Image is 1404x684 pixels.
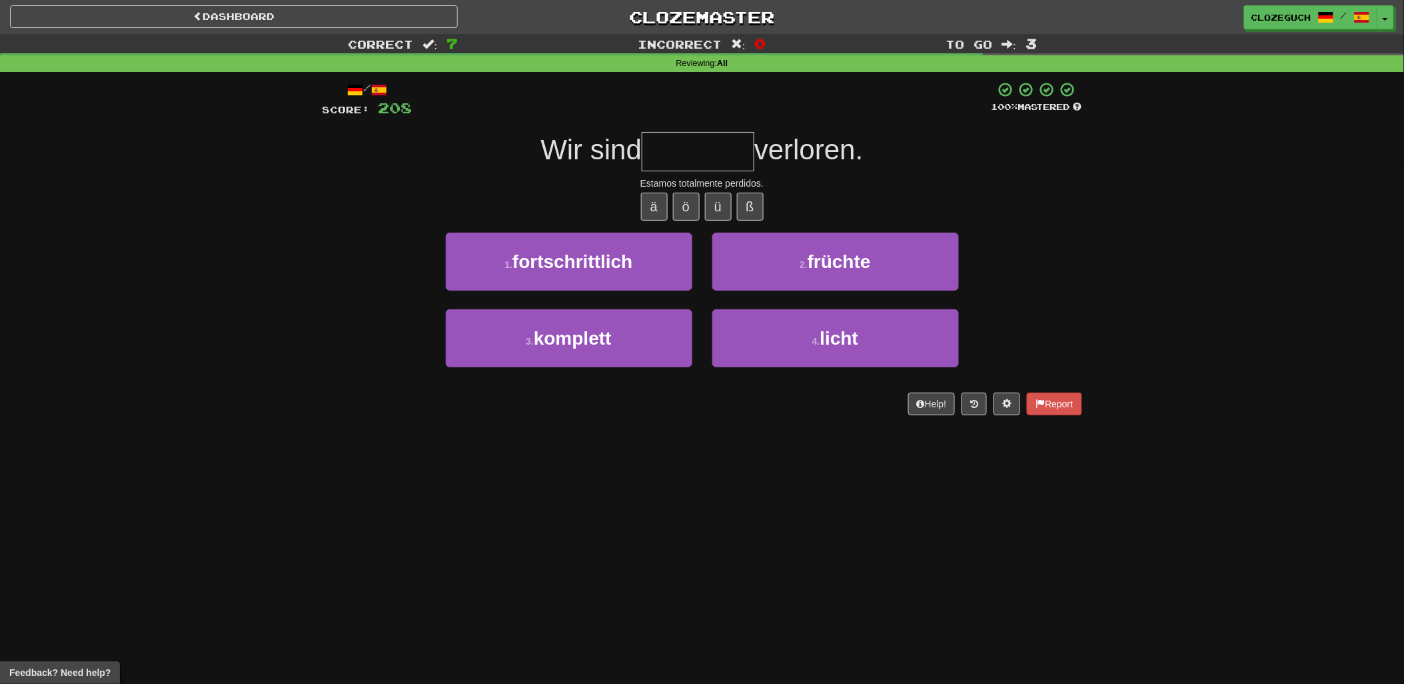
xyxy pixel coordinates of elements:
small: 4 . [812,336,820,347]
span: To go [946,37,993,51]
button: Round history (alt+y) [962,393,987,415]
span: Clozeguch [1251,11,1311,23]
button: 2.früchte [712,233,959,291]
div: / [323,81,412,98]
div: Mastered [992,101,1082,113]
span: 3 [1026,35,1037,51]
button: 3.komplett [446,309,692,367]
button: Report [1027,393,1081,415]
span: Correct [349,37,414,51]
small: 3 . [526,336,534,347]
button: Help! [908,393,956,415]
button: 4.licht [712,309,959,367]
small: 2 . [800,259,808,270]
span: licht [820,328,859,349]
span: komplett [534,328,612,349]
span: / [1341,11,1347,20]
span: früchte [808,251,871,272]
span: 208 [378,99,412,116]
span: : [731,39,746,50]
strong: All [717,59,728,68]
button: ö [673,193,700,221]
span: Incorrect [638,37,722,51]
button: 1.fortschrittlich [446,233,692,291]
span: fortschrittlich [512,251,632,272]
small: 1 . [504,259,512,270]
button: ß [737,193,764,221]
span: : [1002,39,1017,50]
span: Open feedback widget [9,666,111,679]
button: ä [641,193,668,221]
span: verloren. [754,134,863,165]
span: Score: [323,104,370,115]
span: 0 [755,35,766,51]
div: Estamos totalmente perdidos. [323,177,1082,190]
span: 7 [446,35,458,51]
a: Clozemaster [478,5,926,29]
button: ü [705,193,732,221]
span: : [423,39,438,50]
a: Clozeguch / [1244,5,1377,29]
a: Dashboard [10,5,458,28]
span: 100 % [992,101,1018,112]
span: Wir sind [540,134,642,165]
